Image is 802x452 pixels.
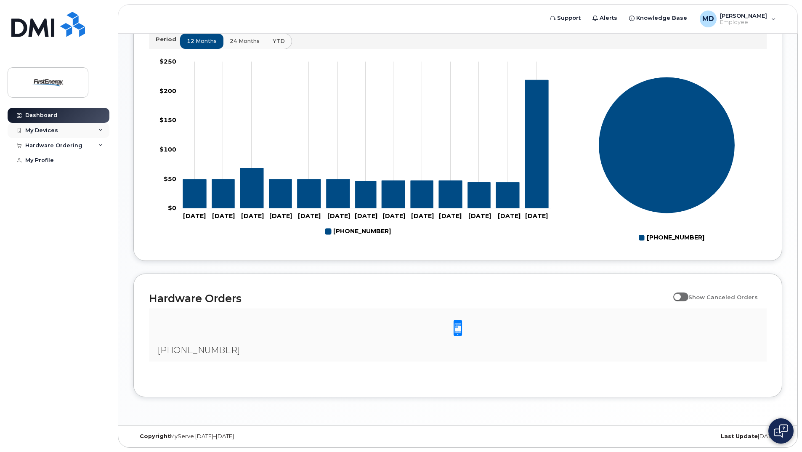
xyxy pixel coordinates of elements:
[598,77,735,214] g: Series
[382,212,405,220] tspan: [DATE]
[694,11,782,27] div: Mark Desider
[230,37,260,45] span: 24 months
[598,77,735,245] g: Chart
[468,212,491,220] tspan: [DATE]
[183,80,548,208] g: 732-320-8502
[212,212,235,220] tspan: [DATE]
[623,10,693,27] a: Knowledge Base
[639,231,704,245] g: Legend
[159,116,176,124] tspan: $150
[168,204,176,212] tspan: $0
[411,212,434,220] tspan: [DATE]
[159,58,551,239] g: Chart
[325,224,391,239] g: 732-320-8502
[273,37,285,45] span: YTD
[156,35,180,43] p: Period
[702,14,714,24] span: MD
[269,212,292,220] tspan: [DATE]
[498,212,521,220] tspan: [DATE]
[149,292,669,305] h2: Hardware Orders
[600,14,617,22] span: Alerts
[355,212,377,220] tspan: [DATE]
[298,212,321,220] tspan: [DATE]
[140,433,170,439] strong: Copyright
[720,12,767,19] span: [PERSON_NAME]
[557,14,581,22] span: Support
[183,212,206,220] tspan: [DATE]
[159,146,176,153] tspan: $100
[325,224,391,239] g: Legend
[133,433,350,440] div: MyServe [DATE]–[DATE]
[688,294,758,300] span: Show Canceled Orders
[164,175,176,183] tspan: $50
[159,58,176,65] tspan: $250
[327,212,350,220] tspan: [DATE]
[544,10,587,27] a: Support
[587,10,623,27] a: Alerts
[636,14,687,22] span: Knowledge Base
[525,212,548,220] tspan: [DATE]
[439,212,462,220] tspan: [DATE]
[241,212,264,220] tspan: [DATE]
[720,19,767,26] span: Employee
[566,433,782,440] div: [DATE]
[673,289,680,296] input: Show Canceled Orders
[157,345,240,355] span: [PHONE_NUMBER]
[721,433,758,439] strong: Last Update
[774,424,788,438] img: Open chat
[159,87,176,95] tspan: $200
